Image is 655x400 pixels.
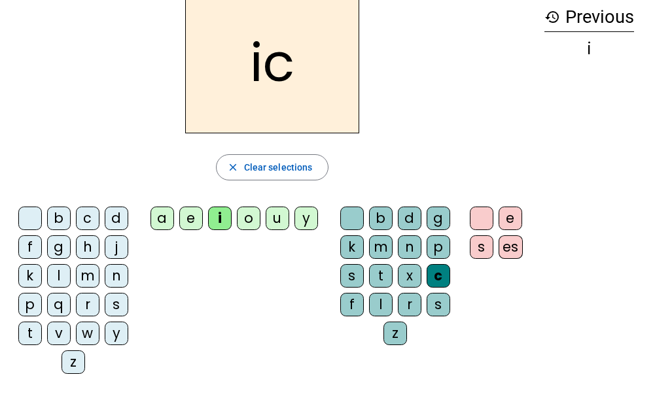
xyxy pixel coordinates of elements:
div: m [369,235,393,259]
div: d [398,207,421,230]
div: f [340,293,364,316]
div: s [470,235,493,259]
div: c [427,264,450,288]
div: s [105,293,128,316]
div: y [105,322,128,345]
div: b [47,207,71,230]
div: r [398,293,421,316]
div: d [105,207,128,230]
span: Clear selections [244,159,313,175]
div: j [105,235,128,259]
div: p [18,293,42,316]
div: p [427,235,450,259]
div: v [47,322,71,345]
div: c [76,207,99,230]
div: k [340,235,364,259]
div: z [383,322,407,345]
div: m [76,264,99,288]
div: t [18,322,42,345]
div: e [179,207,203,230]
div: r [76,293,99,316]
h3: Previous [544,3,634,32]
div: x [398,264,421,288]
div: l [369,293,393,316]
div: g [427,207,450,230]
div: s [340,264,364,288]
div: t [369,264,393,288]
div: i [208,207,232,230]
div: b [369,207,393,230]
button: Clear selections [216,154,329,180]
div: k [18,264,42,288]
div: w [76,322,99,345]
div: a [150,207,174,230]
div: n [105,264,128,288]
div: o [237,207,260,230]
div: q [47,293,71,316]
div: g [47,235,71,259]
div: s [427,293,450,316]
div: f [18,235,42,259]
div: i [544,41,634,57]
div: z [62,350,85,374]
div: e [499,207,522,230]
div: u [266,207,289,230]
div: y [294,207,318,230]
mat-icon: history [544,9,560,25]
div: es [499,235,523,259]
div: h [76,235,99,259]
div: l [47,264,71,288]
mat-icon: close [227,161,239,173]
div: n [398,235,421,259]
